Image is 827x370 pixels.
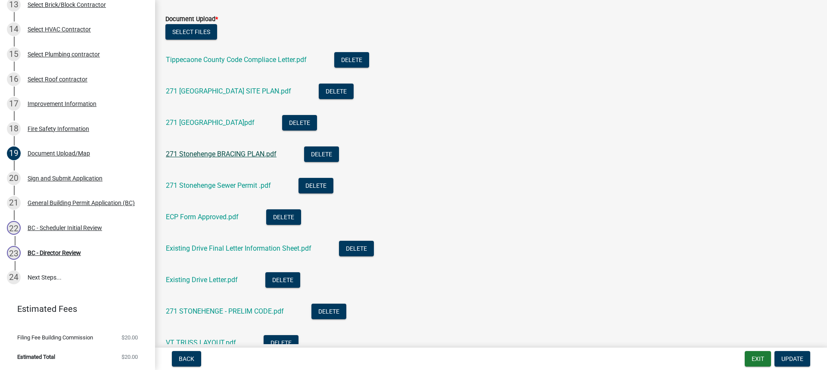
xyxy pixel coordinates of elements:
[264,339,298,348] wm-modal-confirm: Delete Document
[166,87,291,95] a: 271 [GEOGRAPHIC_DATA] SITE PLAN.pdf
[28,26,91,32] div: Select HVAC Contractor
[166,276,238,284] a: Existing Drive Letter.pdf
[179,355,194,362] span: Back
[166,213,239,221] a: ECP Form Approved.pdf
[166,244,311,252] a: Existing Drive Final Letter Information Sheet.pdf
[166,181,271,190] a: 271 Stonehenge Sewer Permit .pdf
[7,246,21,260] div: 23
[319,88,354,96] wm-modal-confirm: Delete Document
[166,150,277,158] a: 271 Stonehenge BRACING PLAN.pdf
[304,151,339,159] wm-modal-confirm: Delete Document
[298,178,333,193] button: Delete
[774,351,810,367] button: Update
[121,335,138,340] span: $20.00
[282,115,317,131] button: Delete
[7,97,21,111] div: 17
[28,225,102,231] div: BC - Scheduler Initial Review
[166,56,307,64] a: Tippecaone County Code Compliace Letter.pdf
[311,304,346,319] button: Delete
[7,72,21,86] div: 16
[266,214,301,222] wm-modal-confirm: Delete Document
[745,351,771,367] button: Exit
[265,272,300,288] button: Delete
[339,241,374,256] button: Delete
[7,22,21,36] div: 14
[304,146,339,162] button: Delete
[264,335,298,351] button: Delete
[28,76,87,82] div: Select Roof contractor
[265,277,300,285] wm-modal-confirm: Delete Document
[166,307,284,315] a: 271 STONEHENGE - PRELIM CODE.pdf
[28,126,89,132] div: Fire Safety Information
[266,209,301,225] button: Delete
[334,52,369,68] button: Delete
[298,182,333,190] wm-modal-confirm: Delete Document
[7,271,21,284] div: 24
[166,339,236,347] a: VT TRUSS LAYOUT.pdf
[781,355,803,362] span: Update
[28,2,106,8] div: Select Brick/Block Contractor
[28,250,81,256] div: BC - Director Review
[121,354,138,360] span: $20.00
[28,101,96,107] div: Improvement Information
[7,300,141,317] a: Estimated Fees
[339,245,374,253] wm-modal-confirm: Delete Document
[7,146,21,160] div: 19
[28,175,103,181] div: Sign and Submit Application
[7,47,21,61] div: 15
[165,16,218,22] label: Document Upload
[319,84,354,99] button: Delete
[166,118,255,127] a: 271 [GEOGRAPHIC_DATA]pdf
[28,150,90,156] div: Document Upload/Map
[7,221,21,235] div: 22
[172,351,201,367] button: Back
[7,171,21,185] div: 20
[334,56,369,65] wm-modal-confirm: Delete Document
[17,354,55,360] span: Estimated Total
[28,51,100,57] div: Select Plumbing contractor
[7,122,21,136] div: 18
[282,119,317,127] wm-modal-confirm: Delete Document
[17,335,93,340] span: Filing Fee Building Commission
[311,308,346,316] wm-modal-confirm: Delete Document
[28,200,135,206] div: General Building Permit Application (BC)
[165,24,217,40] button: Select files
[7,196,21,210] div: 21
